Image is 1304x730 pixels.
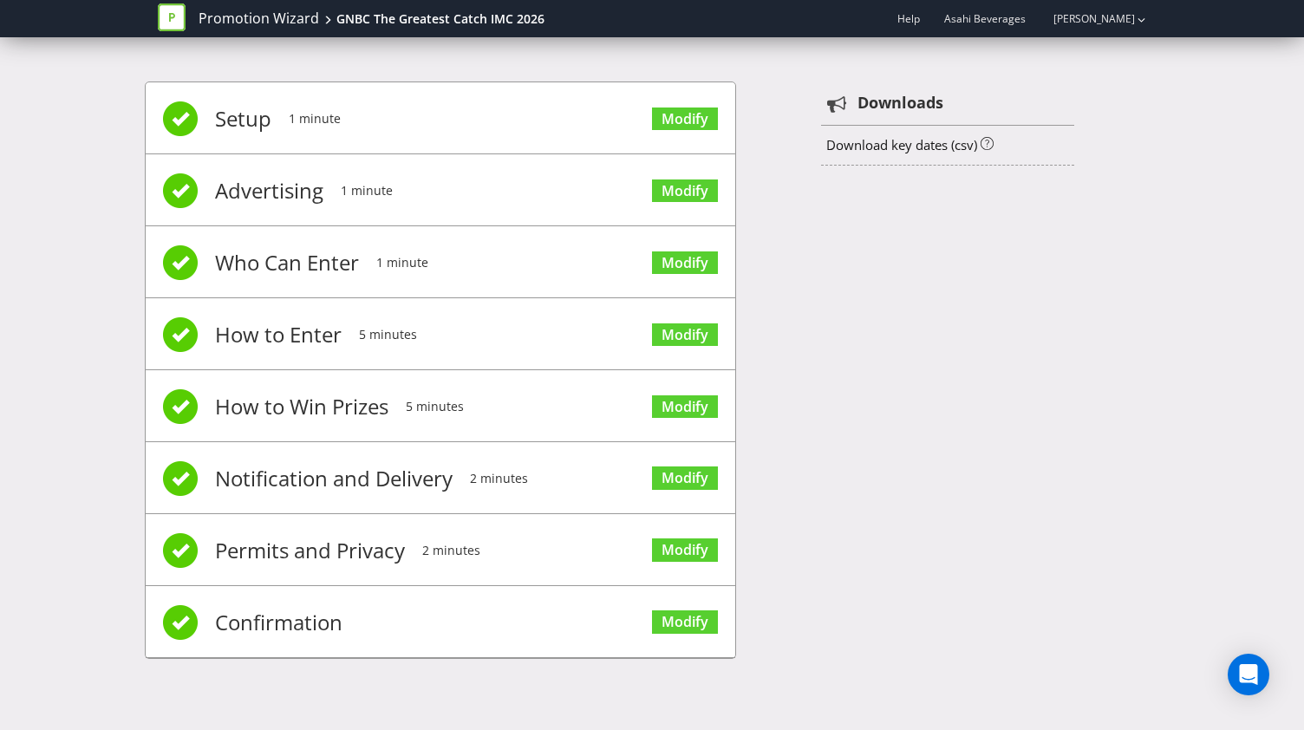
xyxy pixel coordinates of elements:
span: Setup [215,84,271,153]
span: 5 minutes [359,300,417,369]
a: Modify [652,323,718,347]
a: Modify [652,251,718,275]
span: 2 minutes [470,444,528,513]
div: Open Intercom Messenger [1228,654,1269,695]
tspan:  [827,95,847,114]
span: Advertising [215,156,323,225]
a: Modify [652,466,718,490]
a: Modify [652,395,718,419]
span: Asahi Beverages [944,11,1026,26]
a: Modify [652,610,718,634]
span: Who Can Enter [215,228,359,297]
a: [PERSON_NAME] [1036,11,1135,26]
span: 1 minute [341,156,393,225]
a: Modify [652,179,718,203]
a: Modify [652,108,718,131]
a: Help [897,11,920,26]
span: How to Win Prizes [215,372,388,441]
span: Confirmation [215,588,342,657]
div: GNBC The Greatest Catch IMC 2026 [336,10,544,28]
a: Download key dates (csv) [826,136,977,153]
a: Promotion Wizard [199,9,319,29]
span: 5 minutes [406,372,464,441]
span: Notification and Delivery [215,444,453,513]
span: 1 minute [376,228,428,297]
span: Permits and Privacy [215,516,405,585]
a: Modify [652,538,718,562]
strong: Downloads [857,92,943,114]
span: 2 minutes [422,516,480,585]
span: 1 minute [289,84,341,153]
span: How to Enter [215,300,342,369]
